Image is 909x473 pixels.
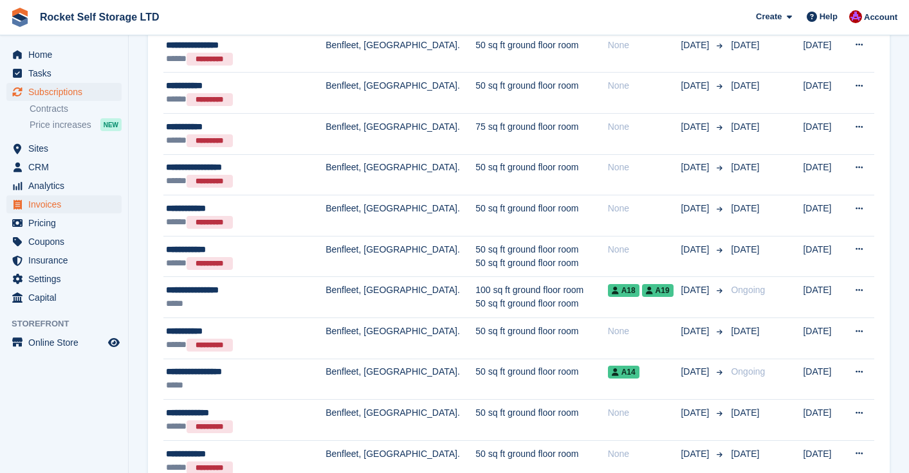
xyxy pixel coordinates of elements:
[731,244,759,254] span: [DATE]
[803,195,844,236] td: [DATE]
[475,400,607,441] td: 50 sq ft ground floor room
[326,195,475,236] td: Benfleet, [GEOGRAPHIC_DATA].
[326,154,475,195] td: Benfleet, [GEOGRAPHIC_DATA].
[731,203,759,213] span: [DATE]
[820,10,838,23] span: Help
[642,284,674,297] span: A19
[100,118,122,131] div: NEW
[28,334,106,352] span: Online Store
[6,214,122,232] a: menu
[6,64,122,82] a: menu
[6,158,122,176] a: menu
[681,79,712,93] span: [DATE]
[28,177,106,195] span: Analytics
[28,158,106,176] span: CRM
[326,236,475,277] td: Benfleet, [GEOGRAPHIC_DATA].
[681,120,712,134] span: [DATE]
[681,325,712,338] span: [DATE]
[475,195,607,236] td: 50 sq ft ground floor room
[6,334,122,352] a: menu
[681,365,712,379] span: [DATE]
[30,119,91,131] span: Price increases
[681,202,712,215] span: [DATE]
[326,114,475,155] td: Benfleet, [GEOGRAPHIC_DATA].
[475,154,607,195] td: 50 sq ft ground floor room
[608,325,681,338] div: None
[608,366,639,379] span: A14
[681,161,712,174] span: [DATE]
[803,154,844,195] td: [DATE]
[803,317,844,359] td: [DATE]
[28,46,106,64] span: Home
[30,103,122,115] a: Contracts
[6,289,122,307] a: menu
[475,359,607,400] td: 50 sq ft ground floor room
[475,277,607,318] td: 100 sq ft ground floor room 50 sq ft ground floor room
[326,317,475,359] td: Benfleet, [GEOGRAPHIC_DATA].
[6,177,122,195] a: menu
[608,406,681,420] div: None
[803,400,844,441] td: [DATE]
[6,46,122,64] a: menu
[731,326,759,336] span: [DATE]
[849,10,862,23] img: Lee Tresadern
[681,406,712,420] span: [DATE]
[803,359,844,400] td: [DATE]
[12,317,128,330] span: Storefront
[6,83,122,101] a: menu
[731,449,759,459] span: [DATE]
[6,195,122,213] a: menu
[681,243,712,256] span: [DATE]
[608,39,681,52] div: None
[326,400,475,441] td: Benfleet, [GEOGRAPHIC_DATA].
[731,80,759,91] span: [DATE]
[803,236,844,277] td: [DATE]
[731,121,759,132] span: [DATE]
[803,114,844,155] td: [DATE]
[326,277,475,318] td: Benfleet, [GEOGRAPHIC_DATA].
[475,114,607,155] td: 75 sq ft ground floor room
[864,11,897,24] span: Account
[28,83,106,101] span: Subscriptions
[6,233,122,251] a: menu
[681,447,712,461] span: [DATE]
[28,270,106,288] span: Settings
[756,10,782,23] span: Create
[6,139,122,157] a: menu
[326,73,475,114] td: Benfleet, [GEOGRAPHIC_DATA].
[731,407,759,418] span: [DATE]
[106,335,122,350] a: Preview store
[803,73,844,114] td: [DATE]
[731,285,765,295] span: Ongoing
[28,289,106,307] span: Capital
[608,447,681,461] div: None
[608,202,681,215] div: None
[681,39,712,52] span: [DATE]
[608,284,639,297] span: A18
[803,31,844,73] td: [DATE]
[475,317,607,359] td: 50 sq ft ground floor room
[681,283,712,297] span: [DATE]
[30,118,122,132] a: Price increases NEW
[28,214,106,232] span: Pricing
[475,73,607,114] td: 50 sq ft ground floor room
[608,79,681,93] div: None
[731,40,759,50] span: [DATE]
[731,162,759,172] span: [DATE]
[608,161,681,174] div: None
[28,64,106,82] span: Tasks
[326,359,475,400] td: Benfleet, [GEOGRAPHIC_DATA].
[6,251,122,269] a: menu
[28,251,106,269] span: Insurance
[608,243,681,256] div: None
[803,277,844,318] td: [DATE]
[475,31,607,73] td: 50 sq ft ground floor room
[6,270,122,288] a: menu
[475,236,607,277] td: 50 sq ft ground floor room 50 sq ft ground floor room
[326,31,475,73] td: Benfleet, [GEOGRAPHIC_DATA].
[731,366,765,377] span: Ongoing
[608,120,681,134] div: None
[10,8,30,27] img: stora-icon-8386f47178a22dfd0bd8f6a31ec36ba5ce8667c1dd55bd0f319d3a0aa187defe.svg
[28,139,106,157] span: Sites
[35,6,165,28] a: Rocket Self Storage LTD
